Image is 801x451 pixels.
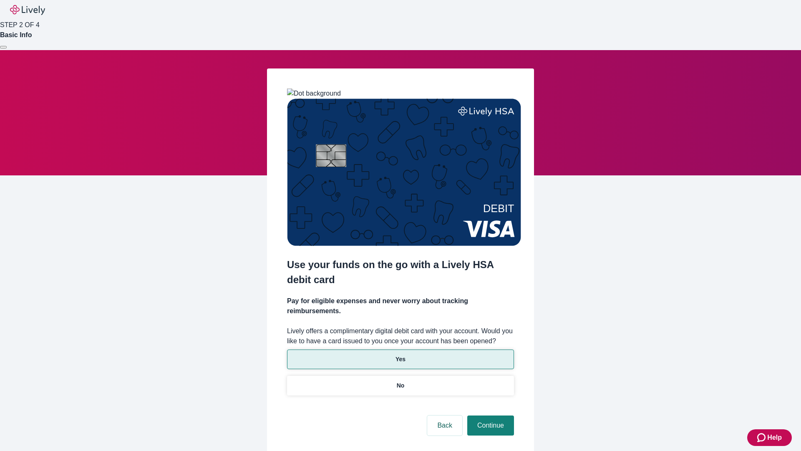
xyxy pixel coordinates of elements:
[757,433,767,443] svg: Zendesk support icon
[287,99,521,246] img: Debit card
[427,416,462,436] button: Back
[10,5,45,15] img: Lively
[287,376,514,395] button: No
[397,381,405,390] p: No
[287,296,514,316] h4: Pay for eligible expenses and never worry about tracking reimbursements.
[287,89,341,99] img: Dot background
[287,350,514,369] button: Yes
[287,326,514,346] label: Lively offers a complimentary digital debit card with your account. Would you like to have a card...
[467,416,514,436] button: Continue
[767,433,782,443] span: Help
[395,355,406,364] p: Yes
[287,257,514,287] h2: Use your funds on the go with a Lively HSA debit card
[747,429,792,446] button: Zendesk support iconHelp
